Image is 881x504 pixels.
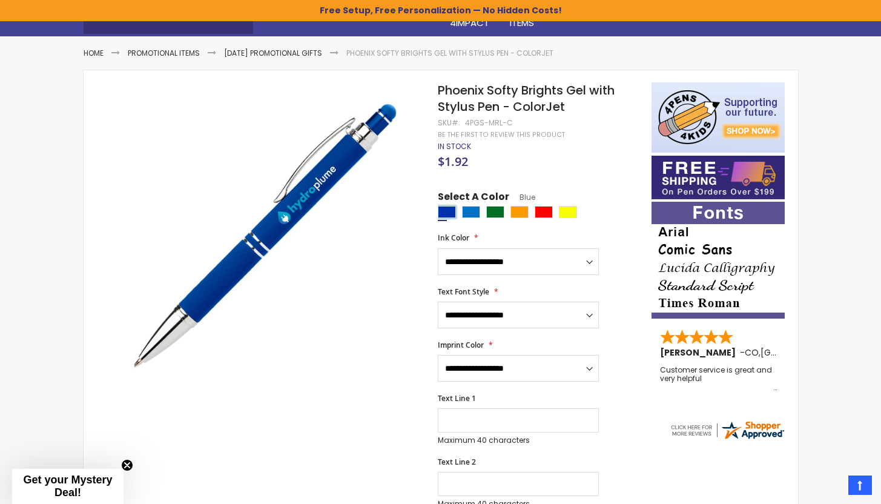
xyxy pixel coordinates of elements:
[652,156,785,199] img: Free shipping on orders over $199
[438,393,476,403] span: Text Line 1
[438,190,509,207] span: Select A Color
[12,469,124,504] div: Get your Mystery Deal!Close teaser
[559,206,577,218] div: Yellow
[465,118,513,128] div: 4PGS-MRL-C
[761,346,850,359] span: [GEOGRAPHIC_DATA]
[438,130,565,139] a: Be the first to review this product
[224,48,322,58] a: [DATE] Promotional Gifts
[438,206,456,218] div: Blue
[346,48,553,58] li: Phoenix Softy Brights Gel with Stylus Pen - ColorJet
[781,471,881,504] iframe: Google Customer Reviews
[438,118,460,128] strong: SKU
[745,346,759,359] span: CO
[438,141,471,151] span: In stock
[510,206,529,218] div: Orange
[660,366,777,392] div: Customer service is great and very helpful
[121,459,133,471] button: Close teaser
[438,142,471,151] div: Availability
[509,192,535,202] span: Blue
[660,346,740,359] span: [PERSON_NAME]
[438,457,476,467] span: Text Line 2
[438,287,489,297] span: Text Font Style
[128,48,200,58] a: Promotional Items
[486,206,504,218] div: Green
[107,81,421,396] img: blue-phoenix-softy-brights-gel-with-stylus-pen-colorjet-mrl-c_1.jpg
[438,153,468,170] span: $1.92
[535,206,553,218] div: Red
[462,206,480,218] div: Blue Light
[669,419,785,441] img: 4pens.com widget logo
[652,202,785,319] img: font-personalization-examples
[740,346,850,359] span: - ,
[438,82,615,115] span: Phoenix Softy Brights Gel with Stylus Pen - ColorJet
[438,340,484,350] span: Imprint Color
[652,82,785,153] img: 4pens 4 kids
[669,433,785,443] a: 4pens.com certificate URL
[84,48,104,58] a: Home
[23,474,112,499] span: Get your Mystery Deal!
[438,436,599,445] p: Maximum 40 characters
[438,233,469,243] span: Ink Color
